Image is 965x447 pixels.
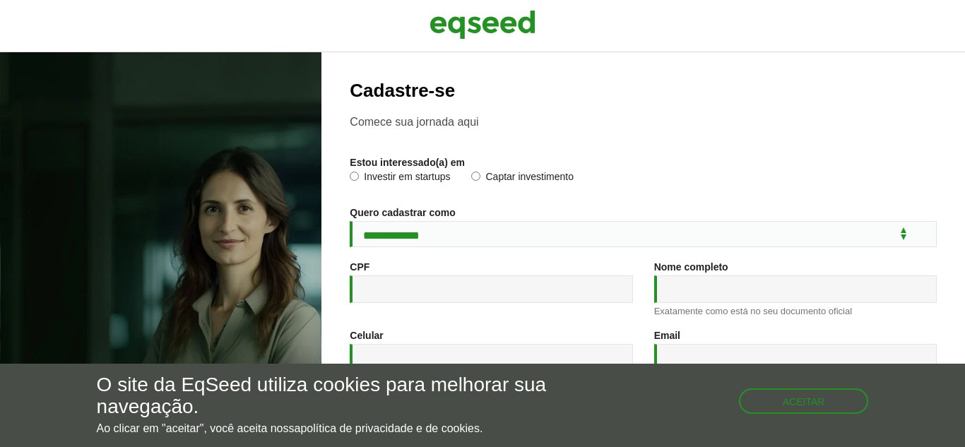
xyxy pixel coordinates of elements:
p: Comece sua jornada aqui [350,115,937,129]
label: Investir em startups [350,172,450,186]
label: CPF [350,262,369,272]
label: Captar investimento [471,172,574,186]
button: Aceitar [739,388,869,414]
input: Captar investimento [471,172,480,181]
p: Ao clicar em "aceitar", você aceita nossa . [97,422,560,435]
label: Celular [350,330,383,340]
label: Estou interessado(a) em [350,157,465,167]
label: Email [654,330,680,340]
input: Investir em startups [350,172,359,181]
h5: O site da EqSeed utiliza cookies para melhorar sua navegação. [97,374,560,418]
h2: Cadastre-se [350,81,937,101]
label: Nome completo [654,262,728,272]
label: Quero cadastrar como [350,208,455,217]
a: política de privacidade e de cookies [300,423,480,434]
div: Exatamente como está no seu documento oficial [654,306,937,316]
img: EqSeed Logo [430,7,535,42]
